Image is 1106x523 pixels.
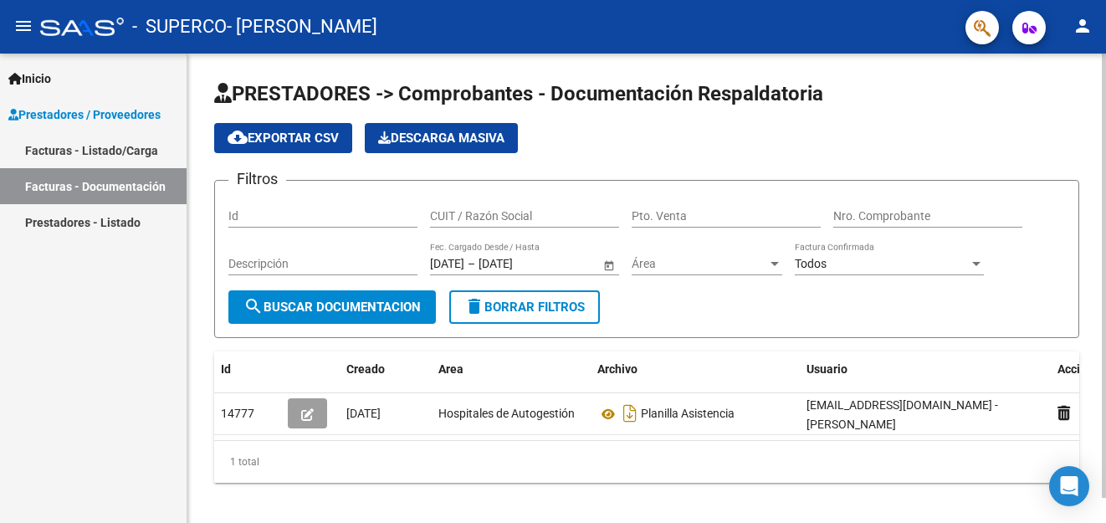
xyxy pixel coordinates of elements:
[214,351,281,387] datatable-header-cell: Id
[132,8,227,45] span: - SUPERCO
[221,407,254,420] span: 14777
[13,16,33,36] mat-icon: menu
[346,407,381,420] span: [DATE]
[619,400,641,427] i: Descargar documento
[449,290,600,324] button: Borrar Filtros
[479,257,561,271] input: Fecha fin
[228,131,339,146] span: Exportar CSV
[438,362,463,376] span: Area
[8,69,51,88] span: Inicio
[365,123,518,153] app-download-masive: Descarga masiva de comprobantes (adjuntos)
[438,407,575,420] span: Hospitales de Autogestión
[591,351,800,387] datatable-header-cell: Archivo
[340,351,432,387] datatable-header-cell: Creado
[464,296,484,316] mat-icon: delete
[228,127,248,147] mat-icon: cloud_download
[468,257,475,271] span: –
[597,362,637,376] span: Archivo
[795,257,827,270] span: Todos
[8,105,161,124] span: Prestadores / Proveedores
[243,296,264,316] mat-icon: search
[800,351,1051,387] datatable-header-cell: Usuario
[214,82,823,105] span: PRESTADORES -> Comprobantes - Documentación Respaldatoria
[346,362,385,376] span: Creado
[227,8,377,45] span: - [PERSON_NAME]
[228,290,436,324] button: Buscar Documentacion
[243,300,421,315] span: Buscar Documentacion
[464,300,585,315] span: Borrar Filtros
[365,123,518,153] button: Descarga Masiva
[430,257,464,271] input: Fecha inicio
[214,123,352,153] button: Exportar CSV
[806,362,847,376] span: Usuario
[378,131,504,146] span: Descarga Masiva
[641,408,735,421] span: Planilla Asistencia
[432,351,591,387] datatable-header-cell: Area
[632,257,767,271] span: Área
[806,398,998,431] span: [EMAIL_ADDRESS][DOMAIN_NAME] - [PERSON_NAME]
[1049,466,1089,506] div: Open Intercom Messenger
[228,167,286,191] h3: Filtros
[1073,16,1093,36] mat-icon: person
[214,441,1079,483] div: 1 total
[221,362,231,376] span: Id
[1057,362,1093,376] span: Acción
[600,256,617,274] button: Open calendar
